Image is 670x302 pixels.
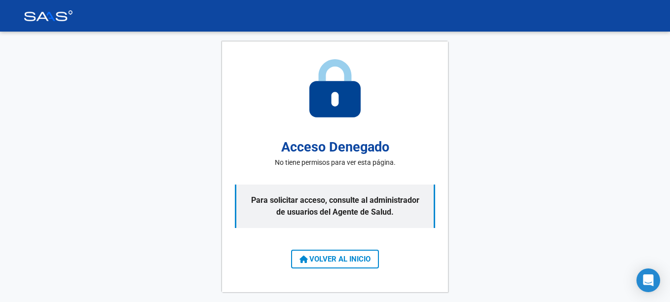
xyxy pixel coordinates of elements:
[281,137,389,157] h2: Acceso Denegado
[291,250,379,268] button: VOLVER AL INICIO
[309,59,361,117] img: access-denied
[235,185,435,228] p: Para solicitar acceso, consulte al administrador de usuarios del Agente de Salud.
[275,157,396,168] p: No tiene permisos para ver esta página.
[636,268,660,292] div: Open Intercom Messenger
[24,10,73,21] img: Logo SAAS
[299,255,371,264] span: VOLVER AL INICIO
